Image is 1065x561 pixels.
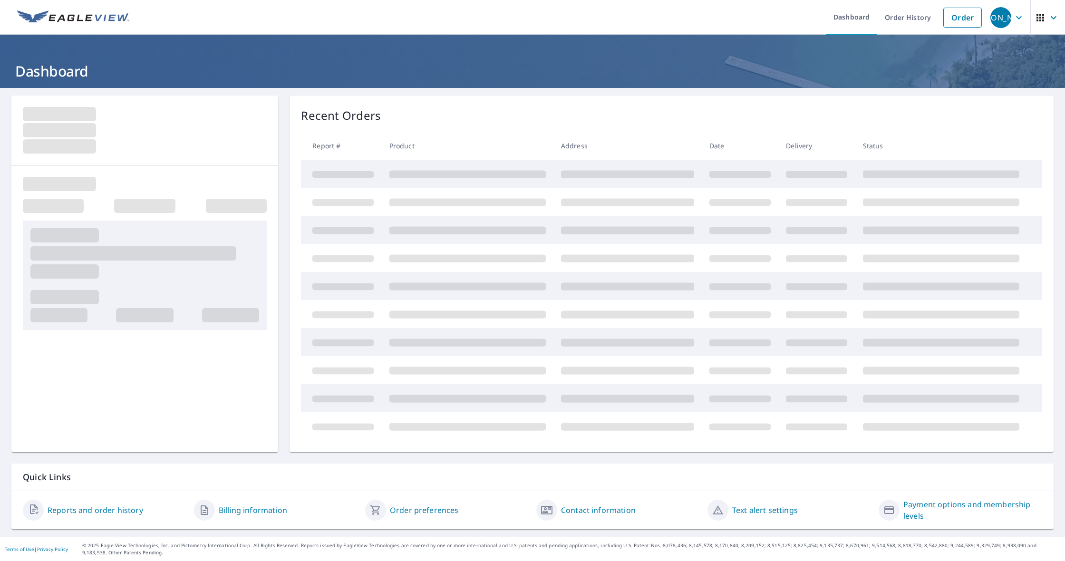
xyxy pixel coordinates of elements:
th: Status [855,132,1027,160]
a: Contact information [561,504,636,516]
th: Address [553,132,702,160]
th: Delivery [778,132,855,160]
th: Product [382,132,553,160]
p: Quick Links [23,471,1042,483]
th: Report # [301,132,381,160]
a: Privacy Policy [37,546,68,552]
a: Text alert settings [732,504,798,516]
p: Recent Orders [301,107,381,124]
a: Terms of Use [5,546,34,552]
a: Billing information [219,504,287,516]
a: Order preferences [390,504,459,516]
a: Reports and order history [48,504,143,516]
p: © 2025 Eagle View Technologies, Inc. and Pictometry International Corp. All Rights Reserved. Repo... [82,542,1060,556]
th: Date [702,132,778,160]
img: EV Logo [17,10,129,25]
a: Order [943,8,982,28]
p: | [5,546,68,552]
a: Payment options and membership levels [903,499,1042,522]
div: [PERSON_NAME] [990,7,1011,28]
h1: Dashboard [11,61,1054,81]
